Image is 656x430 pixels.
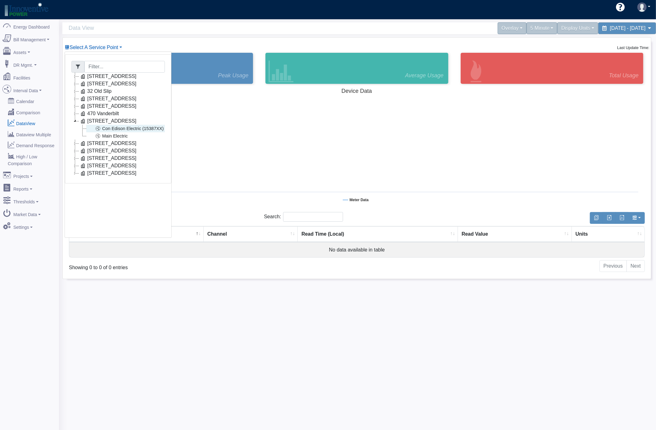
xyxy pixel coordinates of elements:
button: Export to Excel [603,212,616,224]
span: Total Usage [609,71,639,80]
th: Read Value : activate to sort column ascending [458,226,572,242]
a: Select A Service Point [65,45,122,50]
th: Channel : activate to sort column ascending [204,226,298,242]
a: 32 Old Slip [79,88,113,95]
li: [STREET_ADDRESS] [71,102,165,110]
a: [STREET_ADDRESS] [79,102,138,110]
a: [STREET_ADDRESS] [79,170,138,177]
input: Filter [84,61,165,73]
li: [STREET_ADDRESS] [71,95,165,102]
span: Average Usage [405,71,444,80]
tspan: Meter Data [350,198,369,202]
span: [DATE] - [DATE] [610,25,646,31]
a: 470 Vanderbilt [79,110,120,117]
li: [STREET_ADDRESS] [71,147,165,155]
li: 32 Old Slip [71,88,165,95]
button: Generate PDF [615,212,628,224]
li: Con Edison Electric (15387XX) [79,125,165,132]
small: Last Update Time: [617,45,649,50]
a: [STREET_ADDRESS] [79,95,138,102]
span: Filter [71,61,84,73]
li: [STREET_ADDRESS] [71,155,165,162]
img: user-3.svg [637,2,647,12]
a: Con Edison Electric (15387XX) [86,125,165,132]
a: [STREET_ADDRESS] [79,162,138,170]
th: Units : activate to sort column ascending [572,226,645,242]
tspan: Device Data [342,88,372,94]
li: [STREET_ADDRESS] [71,73,165,80]
span: Peak Usage [218,71,248,80]
li: Main Electric [79,132,165,140]
th: Read Time (Local) : activate to sort column ascending [298,226,458,242]
a: [STREET_ADDRESS] [79,155,138,162]
li: [STREET_ADDRESS] [71,140,165,147]
li: [STREET_ADDRESS] [71,80,165,88]
div: 5 Minute [527,22,557,34]
li: 470 Vanderbilt [71,110,165,117]
label: Search: [264,212,343,222]
div: Overlay [498,22,527,34]
a: [STREET_ADDRESS] [79,147,138,155]
div: Select A Service Point [65,52,172,238]
a: [STREET_ADDRESS] [79,140,138,147]
button: Copy to clipboard [590,212,603,224]
div: Showing 0 to 0 of 0 entries [69,260,303,271]
td: No data available in table [69,242,645,257]
a: Main Electric [86,132,129,140]
li: [STREET_ADDRESS] [71,162,165,170]
div: Display Units [557,22,598,34]
input: Search: [283,212,343,222]
button: Show/Hide Columns [628,212,645,224]
span: Data View [69,22,360,34]
span: Device List [70,45,118,50]
a: [STREET_ADDRESS] [79,117,138,125]
li: [STREET_ADDRESS] [71,117,165,140]
a: [STREET_ADDRESS] [79,80,138,88]
li: [STREET_ADDRESS] [71,170,165,177]
a: [STREET_ADDRESS] [79,73,138,80]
